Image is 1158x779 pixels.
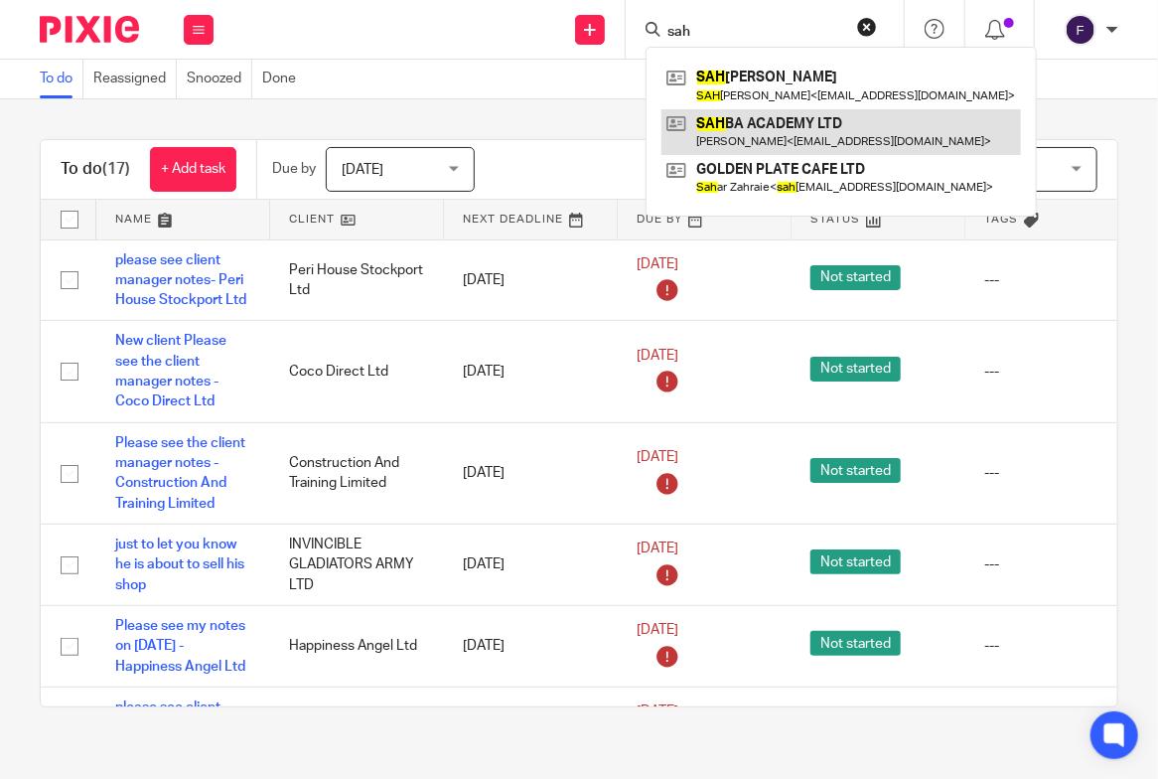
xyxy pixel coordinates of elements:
a: Reassigned [93,60,177,98]
h1: To do [61,159,130,180]
td: Coco Direct Ltd [269,321,443,422]
span: Not started [810,631,901,656]
td: Paritah Ltd [269,687,443,768]
p: Due by [272,159,316,179]
span: Not started [810,265,901,290]
span: [DATE] [637,450,678,464]
td: [DATE] [443,239,617,321]
a: Snoozed [187,60,252,98]
a: Please see my notes on [DATE] - Happiness Angel Ltd [115,619,245,674]
span: [DATE] [637,623,678,637]
td: Peri House Stockport Ltd [269,239,443,321]
a: just to let you know he is about to sell his shop [115,538,244,592]
a: Done [262,60,306,98]
span: [DATE] [637,349,678,363]
a: please see client manager notes - Paritah Ltd [115,701,220,755]
span: Tags [985,214,1019,225]
td: [DATE] [443,687,617,768]
td: Construction And Training Limited [269,422,443,524]
a: please see client manager notes- Peri House Stockport Ltd [115,253,246,308]
a: Please see the client manager notes - Construction And Training Limited [115,436,245,511]
a: New client Please see the client manager notes - Coco Direct Ltd [115,334,226,408]
td: [DATE] [443,605,617,687]
td: INVINCIBLE GLADIATORS ARMY LTD [269,524,443,605]
a: To do [40,60,83,98]
img: Pixie [40,16,139,43]
button: Clear [857,17,877,37]
td: [DATE] [443,524,617,605]
td: [DATE] [443,321,617,422]
span: [DATE] [637,257,678,271]
img: svg%3E [1065,14,1096,46]
span: [DATE] [637,704,678,718]
td: Happiness Angel Ltd [269,605,443,687]
span: [DATE] [637,542,678,555]
span: [DATE] [342,163,383,177]
span: Not started [810,458,901,483]
td: [DATE] [443,422,617,524]
span: Not started [810,357,901,382]
a: + Add task [150,147,236,192]
input: Search [665,24,844,42]
span: Not started [810,549,901,574]
span: (17) [102,161,130,177]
